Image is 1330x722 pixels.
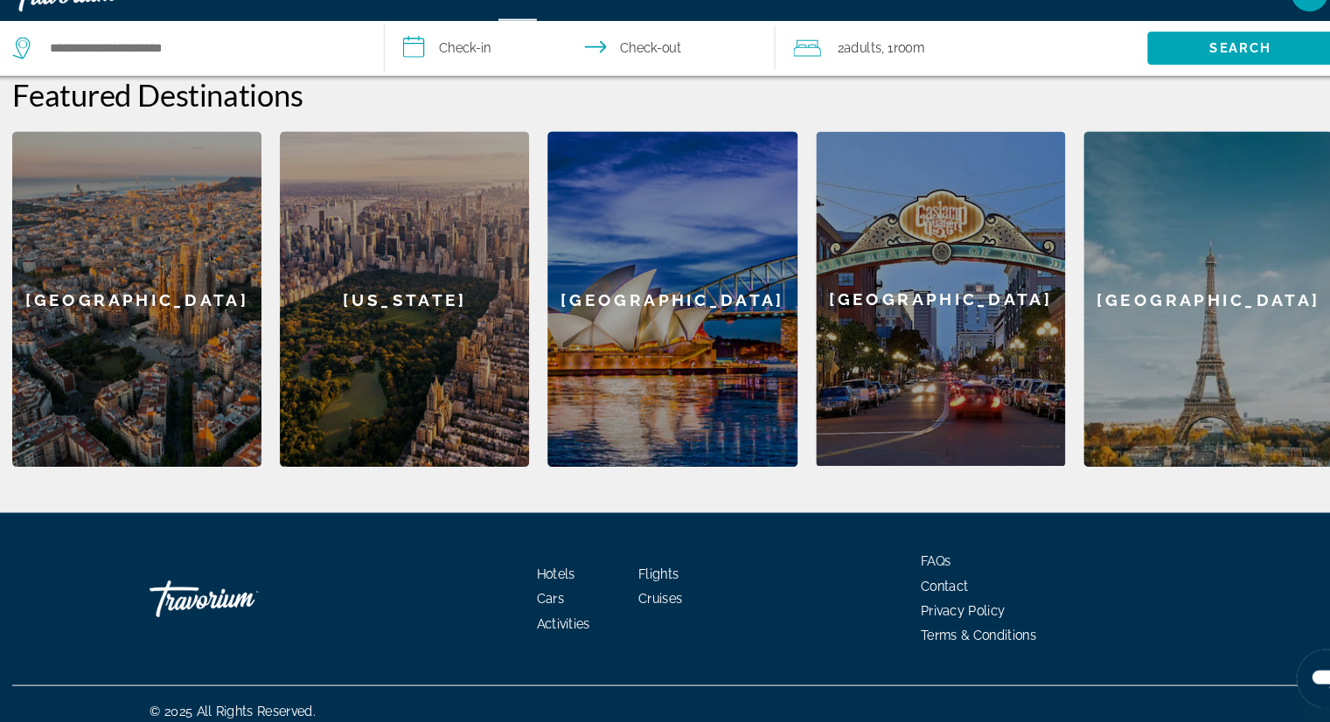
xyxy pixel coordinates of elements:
[828,72,864,86] span: Adults
[166,705,324,719] span: © 2025 All Rights Reserved.
[535,597,561,611] a: Cars
[69,66,363,92] input: Search hotel destination
[822,66,864,91] span: 2
[902,561,930,575] a: FAQs
[802,158,1040,478] a: San Diego[GEOGRAPHIC_DATA]
[546,158,783,478] a: Sydney[GEOGRAPHIC_DATA]
[535,621,586,635] a: Activities
[290,158,528,478] div: [US_STATE]
[1180,15,1223,40] button: Change currency
[762,52,1118,105] button: Travelers: 2 adults, 0 children
[1121,21,1138,35] span: en
[498,19,535,33] a: Hotels
[1262,17,1284,35] span: GC
[35,3,210,49] a: Travorium
[902,585,947,599] a: Contact
[632,597,674,611] a: Cruises
[1121,15,1154,40] button: Change language
[1250,8,1295,45] button: User Menu
[35,158,273,478] div: [GEOGRAPHIC_DATA]
[1118,63,1295,94] button: Search
[570,19,609,33] a: Flights
[35,158,273,478] a: Barcelona[GEOGRAPHIC_DATA]
[1057,158,1295,478] a: Paris[GEOGRAPHIC_DATA]
[390,52,762,105] button: Select check in and out date
[535,573,572,587] a: Hotels
[902,632,1012,646] a: Terms & Conditions
[1057,158,1295,478] div: [GEOGRAPHIC_DATA]
[1260,652,1316,708] iframe: Button to launch messaging window
[546,158,783,478] div: [GEOGRAPHIC_DATA]
[864,66,905,91] span: , 1
[632,573,671,587] a: Flights
[1180,21,1207,35] span: USD
[902,608,982,622] a: Privacy Policy
[1177,72,1236,86] span: Search
[290,158,528,478] a: New York[US_STATE]
[705,19,747,33] a: Cruises
[802,158,1040,477] div: [GEOGRAPHIC_DATA]
[166,578,341,630] a: Go Home
[782,19,832,33] a: Activities
[875,72,905,86] span: Room
[644,19,670,33] a: Cars
[35,106,1295,141] h2: Featured Destinations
